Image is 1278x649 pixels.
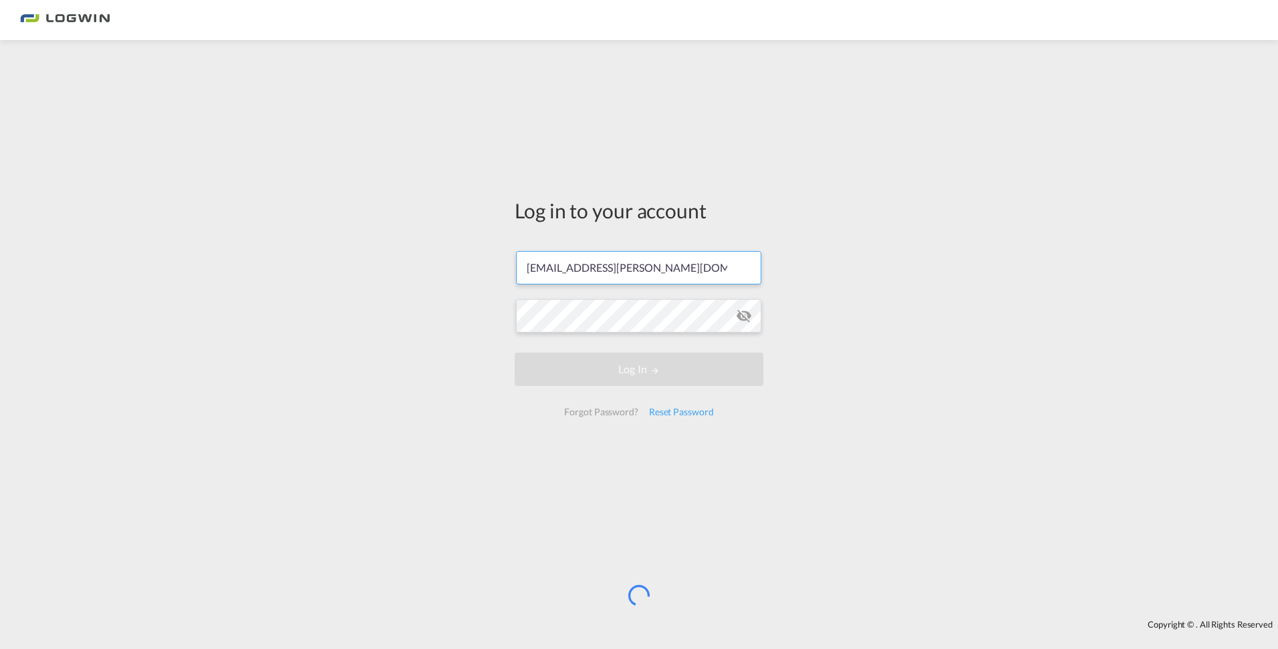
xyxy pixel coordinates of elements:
md-icon: icon-eye-off [736,308,752,324]
img: bc73a0e0d8c111efacd525e4c8ad7d32.png [20,5,110,35]
div: Reset Password [644,400,719,424]
button: LOGIN [515,353,763,386]
input: Enter email/phone number [516,251,761,284]
div: Forgot Password? [559,400,643,424]
div: Log in to your account [515,196,763,224]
